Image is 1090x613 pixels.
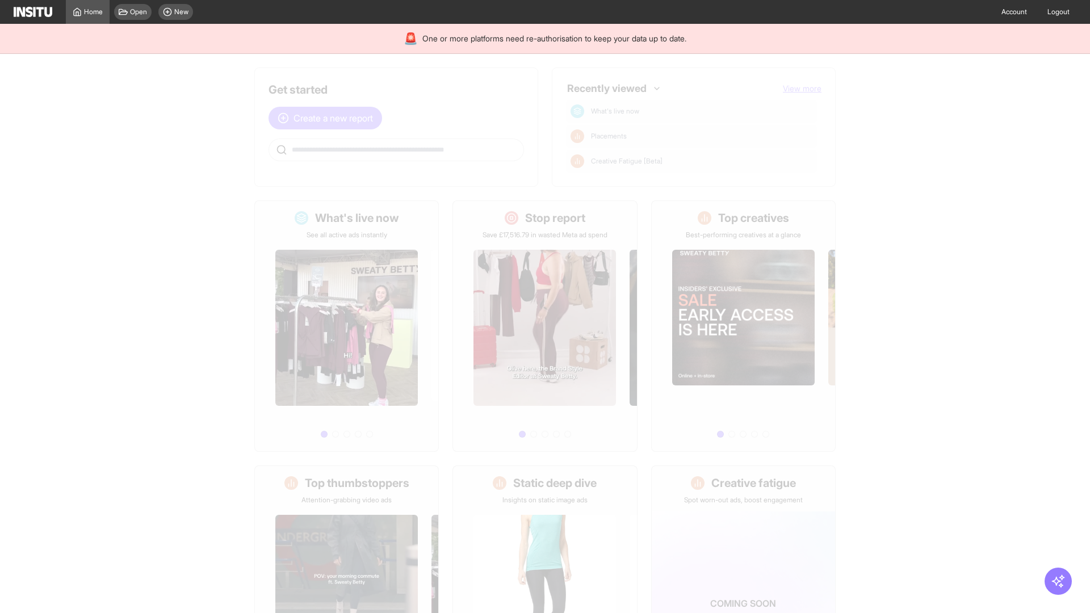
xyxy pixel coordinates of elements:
[14,7,52,17] img: Logo
[422,33,686,44] span: One or more platforms need re-authorisation to keep your data up to date.
[84,7,103,16] span: Home
[130,7,147,16] span: Open
[404,31,418,47] div: 🚨
[174,7,188,16] span: New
